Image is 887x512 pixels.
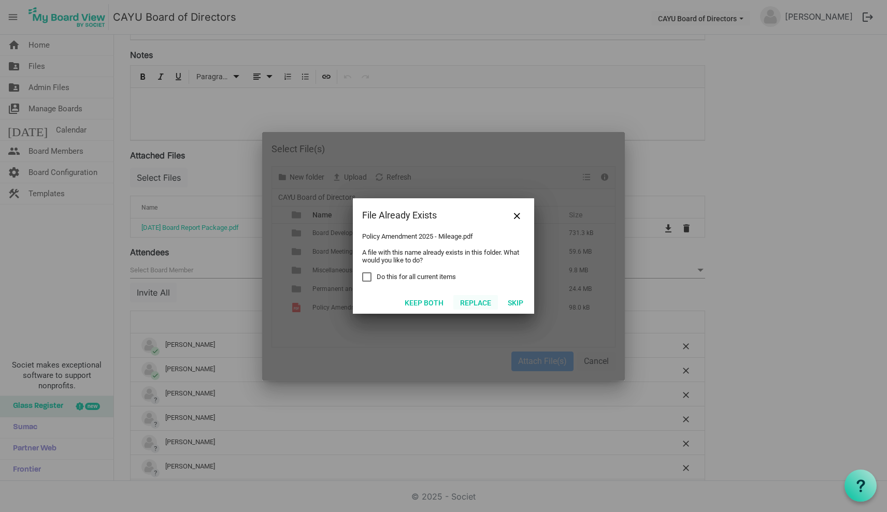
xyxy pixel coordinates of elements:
div: File Already Exists [362,208,492,223]
button: Skip [501,295,530,310]
button: Close [509,208,525,223]
button: Replace [453,295,498,310]
div: Policy Amendment 2025 - Mileage.pdf [353,232,534,291]
button: Keep both [398,295,450,310]
div: A file with this name already exists in this folder. What would you like to do? [362,240,525,272]
span: Do this for all current items [377,272,456,282]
